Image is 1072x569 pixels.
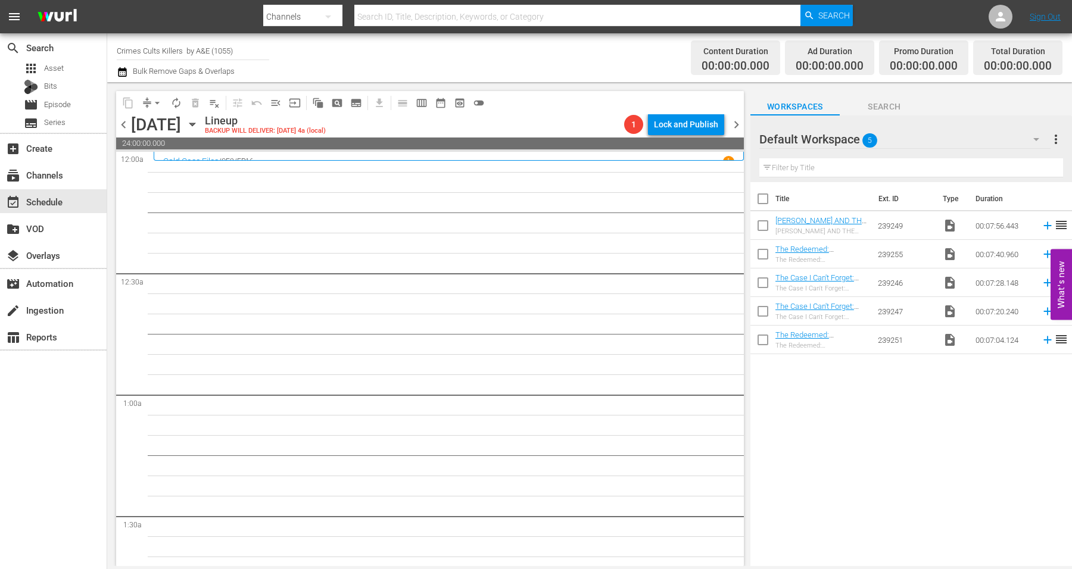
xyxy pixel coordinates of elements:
span: Asset [44,62,64,74]
svg: Add to Schedule [1041,248,1054,261]
p: 1 [727,157,731,165]
div: Ad Duration [796,43,864,60]
span: Loop Content [167,93,186,112]
div: The Redeemed: [PERSON_NAME] [775,342,868,349]
div: Bits [24,80,38,94]
span: Channels [6,168,20,183]
span: Video [943,218,957,233]
div: Lock and Publish [654,114,718,135]
span: Series [44,117,66,129]
div: Content Duration [702,43,769,60]
span: Day Calendar View [389,91,412,114]
span: Automation [6,277,20,291]
div: Lineup [205,114,326,127]
span: Bulk Remove Gaps & Overlaps [131,67,235,76]
span: Select an event to delete [186,93,205,112]
span: calendar_view_week_outlined [416,97,428,109]
span: Download as CSV [366,91,389,114]
span: date_range_outlined [435,97,447,109]
svg: Add to Schedule [1041,305,1054,318]
span: chevron_left [116,117,131,132]
span: input [289,97,301,109]
div: BACKUP WILL DELIVER: [DATE] 4a (local) [205,127,326,135]
td: 00:07:40.960 [971,240,1036,268]
span: Ingestion [6,304,20,318]
div: The Redeemed: [PERSON_NAME] [775,256,868,264]
span: preview_outlined [454,97,466,109]
span: autorenew_outlined [170,97,182,109]
span: playlist_remove_outlined [208,97,220,109]
span: Search [6,41,20,55]
td: 239246 [873,268,938,297]
span: menu [7,10,21,24]
span: 1 [624,120,643,129]
a: The Redeemed: [PERSON_NAME] [775,330,834,348]
img: ans4CAIJ8jUAAAAAAAAAAAAAAAAAAAAAAAAgQb4GAAAAAAAAAAAAAAAAAAAAAAAAJMjXAAAAAAAAAAAAAAAAAAAAAAAAgAT5G... [29,3,86,31]
a: Cold Case Files [163,157,219,166]
div: The Case I Can't Forget: [PERSON_NAME] [775,284,868,292]
th: Ext. ID [871,182,936,215]
span: Video [943,304,957,318]
span: arrow_drop_down [151,97,163,109]
td: 239247 [873,297,938,326]
div: The Case I Can't Forget: [PERSON_NAME] [775,313,868,321]
span: pageview_outlined [331,97,343,109]
span: subtitles_outlined [350,97,362,109]
p: / [219,157,222,165]
div: [PERSON_NAME] AND THE CASE OF HIS PARTNER [PERSON_NAME] [775,227,868,235]
span: reorder [1054,246,1068,261]
td: 00:07:04.124 [971,326,1036,354]
button: more_vert [1049,125,1063,154]
span: Video [943,276,957,290]
span: Create Series Block [347,93,366,112]
a: [PERSON_NAME] AND THE CASE OF HIS PARTNER [PERSON_NAME] [775,216,867,243]
span: reorder [1054,218,1068,232]
button: Open Feedback Widget [1051,249,1072,320]
td: 00:07:20.240 [971,297,1036,326]
span: Bits [44,80,57,92]
button: Search [800,5,853,26]
span: 00:00:00.000 [796,60,864,73]
svg: Add to Schedule [1041,276,1054,289]
span: Search [840,99,929,114]
span: chevron_right [729,117,744,132]
div: Default Workspace [759,123,1051,156]
span: auto_awesome_motion_outlined [312,97,324,109]
span: 00:00:00.000 [890,60,958,73]
a: Sign Out [1030,12,1061,21]
svg: Add to Schedule [1041,333,1054,346]
span: Video [943,333,957,347]
span: 00:00:00.000 [702,60,769,73]
td: 239249 [873,211,938,240]
td: 239255 [873,240,938,268]
span: Episode [24,98,38,112]
span: Copy Lineup [119,93,138,112]
span: Reports [6,330,20,345]
th: Title [775,182,871,215]
span: more_vert [1049,132,1063,146]
button: Lock and Publish [648,114,724,135]
span: 24:00:00.000 [116,137,744,149]
th: Type [936,182,968,215]
a: The Case I Can't Forget: [PERSON_NAME] [775,273,859,291]
div: Promo Duration [890,43,958,60]
span: Search [818,5,850,26]
span: Customize Events [224,91,247,114]
p: SE2 / [222,157,237,165]
span: menu_open [270,97,282,109]
span: VOD [6,222,20,236]
span: Week Calendar View [412,93,431,112]
svg: Add to Schedule [1041,219,1054,232]
span: Episode [44,99,71,111]
span: toggle_off [473,97,485,109]
td: 00:07:56.443 [971,211,1036,240]
span: Asset [24,61,38,76]
span: Month Calendar View [431,93,450,112]
span: Series [24,116,38,130]
span: compress [141,97,153,109]
span: Workspaces [750,99,840,114]
td: 00:07:28.148 [971,268,1036,297]
div: [DATE] [131,115,181,135]
span: 5 [862,128,877,153]
span: reorder [1054,332,1068,346]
